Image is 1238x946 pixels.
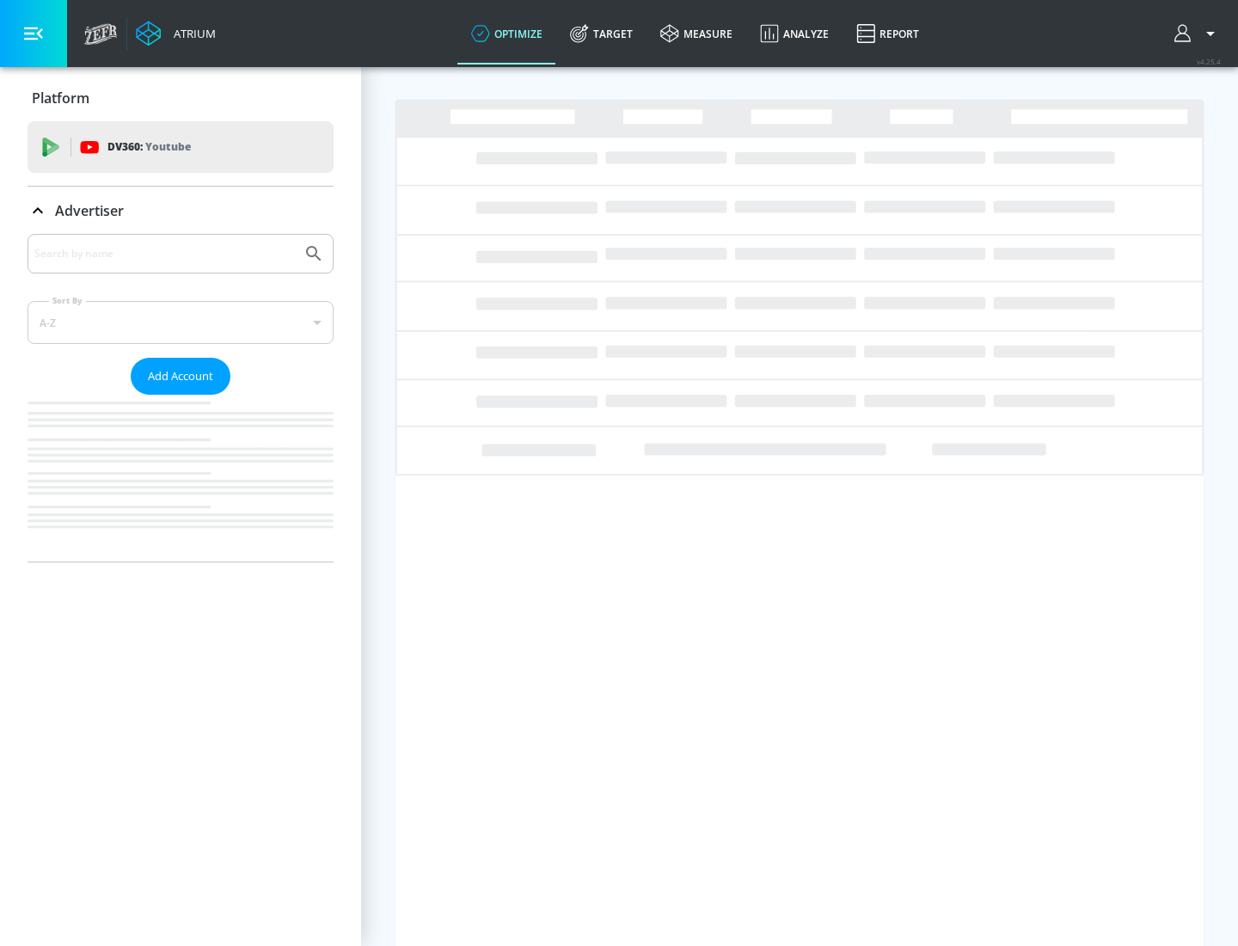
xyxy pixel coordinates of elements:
input: Search by name [34,243,295,265]
span: v 4.25.4 [1197,57,1221,66]
div: Atrium [167,26,216,41]
nav: list of Advertiser [28,395,334,562]
div: Advertiser [28,187,334,235]
div: Platform [28,74,334,122]
label: Sort By [49,295,86,306]
p: Platform [32,89,89,107]
div: A-Z [28,301,334,344]
p: Advertiser [55,201,124,220]
p: DV360: [107,138,191,157]
a: measure [647,3,746,64]
a: optimize [457,3,556,64]
button: Add Account [131,358,230,395]
div: Advertiser [28,234,334,562]
span: Add Account [148,366,213,386]
p: Youtube [145,138,191,156]
a: Analyze [746,3,843,64]
div: DV360: Youtube [28,121,334,173]
a: Target [556,3,647,64]
a: Atrium [136,21,216,46]
a: Report [843,3,933,64]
